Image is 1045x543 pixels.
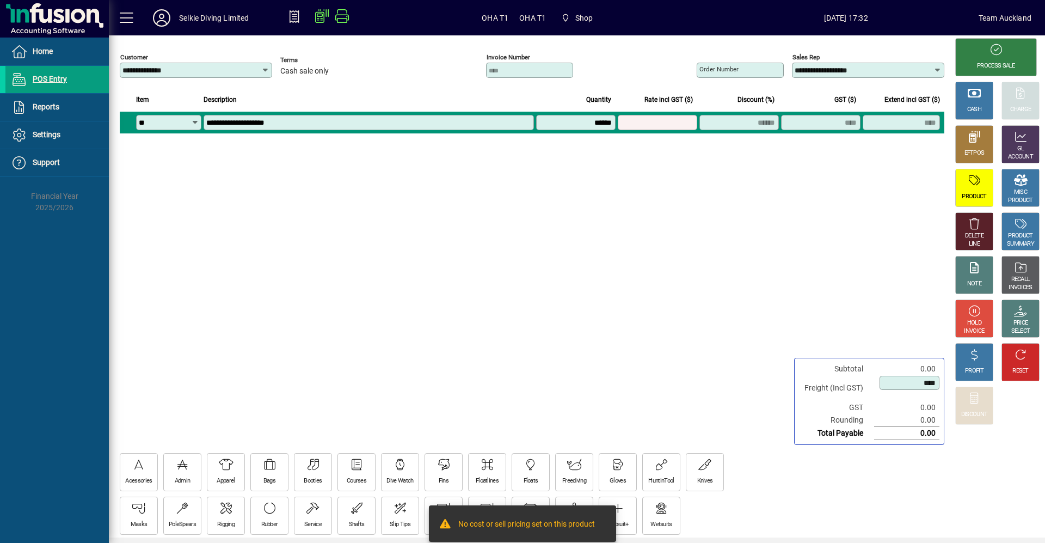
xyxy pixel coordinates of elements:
div: Wetsuit+ [607,521,628,529]
td: GST [799,401,874,414]
div: EFTPOS [964,149,985,157]
span: Terms [280,57,346,64]
td: Subtotal [799,363,874,375]
div: PoleSpears [169,521,196,529]
div: Team Auckland [979,9,1031,27]
div: Floatlines [476,477,499,485]
div: Dive Watch [386,477,413,485]
div: Floats [524,477,538,485]
div: Freediving [562,477,586,485]
div: GL [1017,145,1024,153]
div: Knives [697,477,713,485]
div: MISC [1014,188,1027,197]
span: Description [204,94,237,106]
a: Reports [5,94,109,121]
span: Extend incl GST ($) [884,94,940,106]
span: Shop [557,8,597,28]
div: Shafts [349,521,365,529]
td: 0.00 [874,363,939,375]
a: Settings [5,121,109,149]
td: 0.00 [874,414,939,427]
div: PROFIT [965,367,983,375]
div: Courses [347,477,366,485]
span: Rate incl GST ($) [644,94,693,106]
div: Bags [263,477,275,485]
div: Apparel [217,477,235,485]
mat-label: Customer [120,53,148,61]
div: PRODUCT [962,193,986,201]
span: GST ($) [834,94,856,106]
div: Rubber [261,521,278,529]
span: Home [33,47,53,56]
td: Freight (Incl GST) [799,375,874,401]
div: HOLD [967,319,981,327]
span: Cash sale only [280,67,329,76]
div: NOTE [967,280,981,288]
mat-label: Sales rep [792,53,820,61]
span: [DATE] 17:32 [714,9,979,27]
div: Booties [304,477,322,485]
mat-label: Invoice number [487,53,530,61]
div: HuntinTool [648,477,674,485]
span: Reports [33,102,59,111]
div: ACCOUNT [1008,153,1033,161]
span: Quantity [586,94,611,106]
td: Rounding [799,414,874,427]
span: Settings [33,130,60,139]
div: CASH [967,106,981,114]
span: POS Entry [33,75,67,83]
span: Shop [575,9,593,27]
div: PRODUCT [1008,197,1032,205]
div: PROCESS SALE [977,62,1015,70]
button: Profile [144,8,179,28]
div: SUMMARY [1007,240,1034,248]
div: SELECT [1011,327,1030,335]
a: Home [5,38,109,65]
div: Masks [131,521,147,529]
mat-label: Order number [699,65,739,73]
div: Slip Tips [390,521,410,529]
a: Support [5,149,109,176]
div: RESET [1012,367,1029,375]
div: Fins [439,477,448,485]
span: OHA T1 [482,9,508,27]
div: INVOICE [964,327,984,335]
div: Selkie Diving Limited [179,9,249,27]
div: Admin [175,477,190,485]
div: DISCOUNT [961,411,987,419]
div: LINE [969,240,980,248]
td: 0.00 [874,401,939,414]
span: OHA T1 [519,9,546,27]
div: No cost or sell pricing set on this product [458,518,595,532]
div: DELETE [965,232,983,240]
div: Wetsuits [650,521,672,529]
td: 0.00 [874,427,939,440]
span: Support [33,158,60,167]
div: RECALL [1011,276,1030,284]
span: Discount (%) [737,94,774,106]
span: Item [136,94,149,106]
div: Acessories [125,477,152,485]
div: CHARGE [1010,106,1031,114]
div: PRICE [1013,319,1028,327]
td: Total Payable [799,427,874,440]
div: PRODUCT [1008,232,1032,240]
div: Service [304,521,322,529]
div: Gloves [610,477,626,485]
div: Rigging [217,521,235,529]
div: INVOICES [1009,284,1032,292]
